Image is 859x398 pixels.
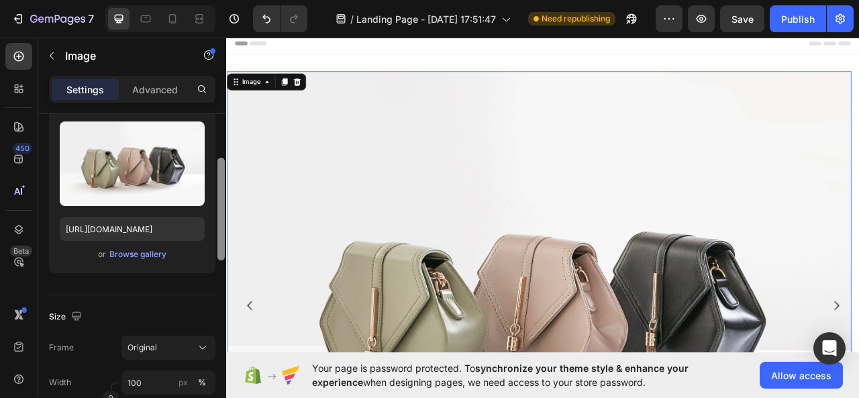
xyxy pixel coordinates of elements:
[312,361,741,389] span: Your page is password protected. To when designing pages, we need access to your store password.
[10,246,32,256] div: Beta
[720,5,764,32] button: Save
[731,13,754,25] span: Save
[49,308,85,326] div: Size
[542,13,610,25] span: Need republishing
[121,370,215,395] input: px%
[312,362,689,388] span: synchronize your theme style & enhance your experience
[128,342,157,354] span: Original
[49,342,74,354] label: Frame
[757,328,795,366] button: Carousel Next Arrow
[65,48,179,64] p: Image
[771,368,831,383] span: Allow access
[356,12,496,26] span: Landing Page - [DATE] 17:51:47
[5,5,100,32] button: 7
[60,217,205,241] input: https://example.com/image.jpg
[781,12,815,26] div: Publish
[66,83,104,97] p: Settings
[88,11,94,27] p: 7
[813,332,846,364] div: Open Intercom Messenger
[109,248,167,261] button: Browse gallery
[98,246,106,262] span: or
[132,83,178,97] p: Advanced
[770,5,826,32] button: Publish
[13,143,32,154] div: 450
[194,375,210,391] button: px
[109,248,166,260] div: Browse gallery
[253,5,307,32] div: Undo/Redo
[350,12,354,26] span: /
[198,377,206,389] div: %
[226,33,859,358] iframe: Design area
[175,375,191,391] button: %
[760,362,843,389] button: Allow access
[60,121,205,206] img: preview-image
[17,56,46,68] div: Image
[49,377,71,389] label: Width
[11,328,48,366] button: Carousel Back Arrow
[121,336,215,360] button: Original
[179,377,188,389] div: px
